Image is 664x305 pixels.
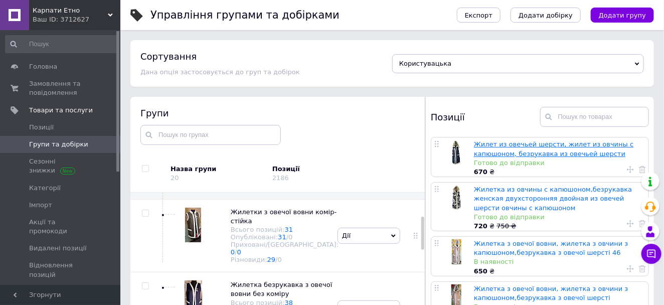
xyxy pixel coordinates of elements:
[231,208,337,225] span: Жилетки з овечої вовни комір-стійка
[33,15,120,24] div: Ваш ID: 3712627
[474,222,496,230] span: ₴
[231,233,339,241] div: Опубліковані:
[511,8,581,23] button: Додати добірку
[272,174,289,182] div: 2186
[231,226,339,233] div: Всього позицій:
[431,107,540,127] div: Позиції
[5,35,118,53] input: Пошук
[474,140,634,157] a: Жилет из овечьей шерсти, жилет из овчины с капюшоном, безрукавка из овечьей шерсти
[474,240,628,256] a: Жилетка з овечої вовни, жилетка з овчини з капюшоном,безрукавка з овечої шерсті 46
[474,285,628,301] a: Жилетка з овечої вовни, жилетка з овчини з капюшоном,безрукавка з овечої шерсті
[231,281,333,297] span: Жилетка безрукавка з овечої вовни без коміру
[29,157,93,175] span: Сезонні знижки
[519,12,573,19] span: Додати добірку
[140,107,415,119] div: Групи
[474,168,487,176] b: 670
[29,62,57,71] span: Головна
[29,184,61,193] span: Категорії
[140,125,281,145] input: Пошук по групах
[171,174,179,182] div: 20
[496,222,516,230] span: 750 ₴
[474,213,643,222] div: Готово до відправки
[29,261,93,279] span: Відновлення позицій
[29,106,93,115] span: Товари та послуги
[639,264,646,273] a: Видалити товар
[591,8,654,23] button: Додати групу
[267,256,276,263] a: 29
[29,201,52,210] span: Імпорт
[540,107,649,127] input: Пошук по товарах
[29,123,54,132] span: Позиції
[150,9,340,21] h1: Управління групами та добірками
[639,165,646,174] a: Видалити товар
[639,219,646,228] a: Видалити товар
[474,257,643,266] div: В наявності
[474,222,487,230] b: 720
[399,60,451,67] span: Користувацька
[285,226,293,233] a: 31
[185,208,201,242] img: Жилетки з овечої вовни комір-стійка
[237,248,241,256] a: 0
[140,68,300,76] span: Дана опція застосовується до груп та добірок
[171,165,265,174] div: Назва групи
[231,241,339,256] div: Приховані/[GEOGRAPHIC_DATA]:
[231,256,339,263] div: Різновиди:
[235,248,241,256] span: /
[474,168,643,177] div: ₴
[272,165,358,174] div: Позиції
[288,233,292,241] div: 0
[641,244,661,264] button: Чат з покупцем
[599,12,646,19] span: Додати групу
[342,232,351,239] span: Дії
[474,159,643,168] div: Готово до відправки
[29,79,93,97] span: Замовлення та повідомлення
[474,267,487,275] b: 650
[457,8,501,23] button: Експорт
[278,256,282,263] div: 0
[29,244,87,253] span: Видалені позиції
[474,186,632,211] a: Жилетка из овчины с капюшоном,безрукавка женская двухсторонняя двойная из овечей шерсти овчины с ...
[286,233,293,241] span: /
[231,248,235,256] a: 0
[29,140,88,149] span: Групи та добірки
[29,218,93,236] span: Акції та промокоди
[140,51,197,62] h4: Сортування
[474,267,643,276] div: ₴
[275,256,282,263] span: /
[465,12,493,19] span: Експорт
[278,233,286,241] a: 31
[33,6,108,15] span: Карпати Етно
